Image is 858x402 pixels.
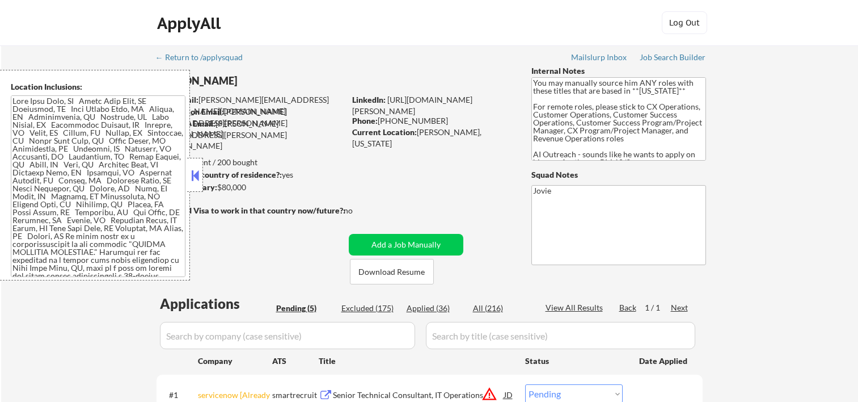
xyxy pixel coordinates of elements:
div: Title [319,355,514,367]
input: Search by company (case sensitive) [160,322,415,349]
div: Pending (5) [276,303,333,314]
input: Search by title (case sensitive) [426,322,695,349]
div: ← Return to /applysquad [155,53,253,61]
div: ApplyAll [157,14,224,33]
div: All (216) [473,303,530,314]
div: Location Inclusions: [11,81,185,93]
div: no [344,205,376,216]
div: Company [198,355,272,367]
a: Job Search Builder [640,53,706,64]
div: yes [156,169,341,181]
a: [URL][DOMAIN_NAME][PERSON_NAME] [352,95,472,116]
a: ← Return to /applysquad [155,53,253,64]
strong: Will need Visa to work in that country now/future?: [157,206,345,215]
button: Download Resume [350,259,434,284]
div: [PERSON_NAME] [157,74,390,88]
div: $80,000 [156,182,345,193]
div: [PERSON_NAME][EMAIL_ADDRESS][PERSON_NAME][DOMAIN_NAME] [157,106,345,140]
div: 1 / 1 [645,302,671,313]
div: Squad Notes [531,169,706,181]
button: Log Out [662,11,707,34]
div: ATS [272,355,319,367]
div: Back [619,302,637,313]
div: Applications [160,297,272,311]
div: [PERSON_NAME][EMAIL_ADDRESS][PERSON_NAME][DOMAIN_NAME] [157,118,345,152]
div: Internal Notes [531,65,706,77]
div: View All Results [546,302,606,313]
div: Job Search Builder [640,53,706,61]
div: Applied (36) [407,303,463,314]
div: [PHONE_NUMBER] [352,115,513,127]
div: Date Applied [639,355,689,367]
div: [PERSON_NAME][EMAIL_ADDRESS][PERSON_NAME][DOMAIN_NAME] [157,94,345,116]
strong: LinkedIn: [352,95,386,104]
button: warning_amber [481,386,497,402]
div: Next [671,302,689,313]
button: Add a Job Manually [349,234,463,256]
a: Mailslurp Inbox [571,53,628,64]
div: [PERSON_NAME], [US_STATE] [352,127,513,149]
div: #1 [169,390,189,401]
strong: Phone: [352,116,378,125]
strong: Current Location: [352,127,417,137]
div: Excluded (175) [341,303,398,314]
div: Mailslurp Inbox [571,53,628,61]
strong: Can work in country of residence?: [156,170,282,179]
div: Status [525,350,623,371]
div: 27 sent / 200 bought [156,157,345,168]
